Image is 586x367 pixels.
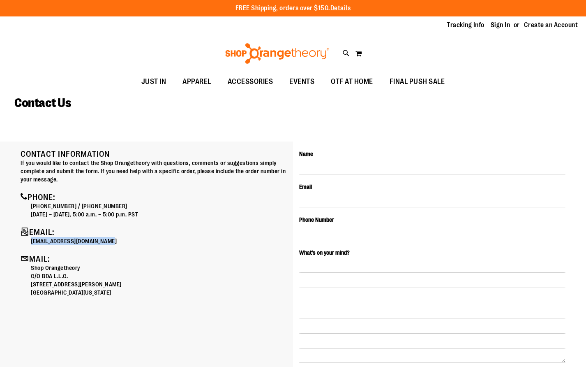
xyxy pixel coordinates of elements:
span: Phone Number [299,216,334,223]
a: Create an Account [524,21,578,30]
a: Details [330,5,351,12]
p: Shop Orangetheory [31,264,287,272]
h4: Mail: [21,253,287,264]
img: Shop Orangetheory [224,43,330,64]
h4: Contact Information [21,150,287,159]
a: OTF AT HOME [323,72,381,91]
span: EVENTS [289,72,314,91]
span: Email [299,183,312,190]
span: Name [299,151,313,157]
a: JUST IN [133,72,175,91]
a: EVENTS [281,72,323,91]
h4: Email: [21,227,287,237]
a: FINAL PUSH SALE [381,72,453,91]
p: [GEOGRAPHIC_DATA][US_STATE] [31,288,287,297]
span: OTF AT HOME [331,72,373,91]
p: [PHONE_NUMBER] / [PHONE_NUMBER] [31,202,287,210]
span: APPAREL [182,72,211,91]
span: What’s on your mind? [299,249,350,256]
p: FREE Shipping, orders over $150. [235,4,351,13]
p: C/O BDA L.L.C. [31,272,287,280]
span: FINAL PUSH SALE [390,72,445,91]
a: Tracking Info [447,21,484,30]
span: ACCESSORIES [228,72,273,91]
h4: Phone: [21,192,287,202]
a: Sign In [491,21,510,30]
a: ACCESSORIES [219,72,281,91]
p: [STREET_ADDRESS][PERSON_NAME] [31,280,287,288]
span: JUST IN [141,72,166,91]
p: [EMAIL_ADDRESS][DOMAIN_NAME] [31,237,287,245]
p: If you would like to contact the Shop Orangetheory with questions, comments or suggestions simply... [21,159,287,183]
a: APPAREL [174,72,219,91]
p: [DATE] – [DATE], 5:00 a.m. – 5:00 p.m. PST [31,210,287,218]
span: Contact Us [14,96,71,110]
